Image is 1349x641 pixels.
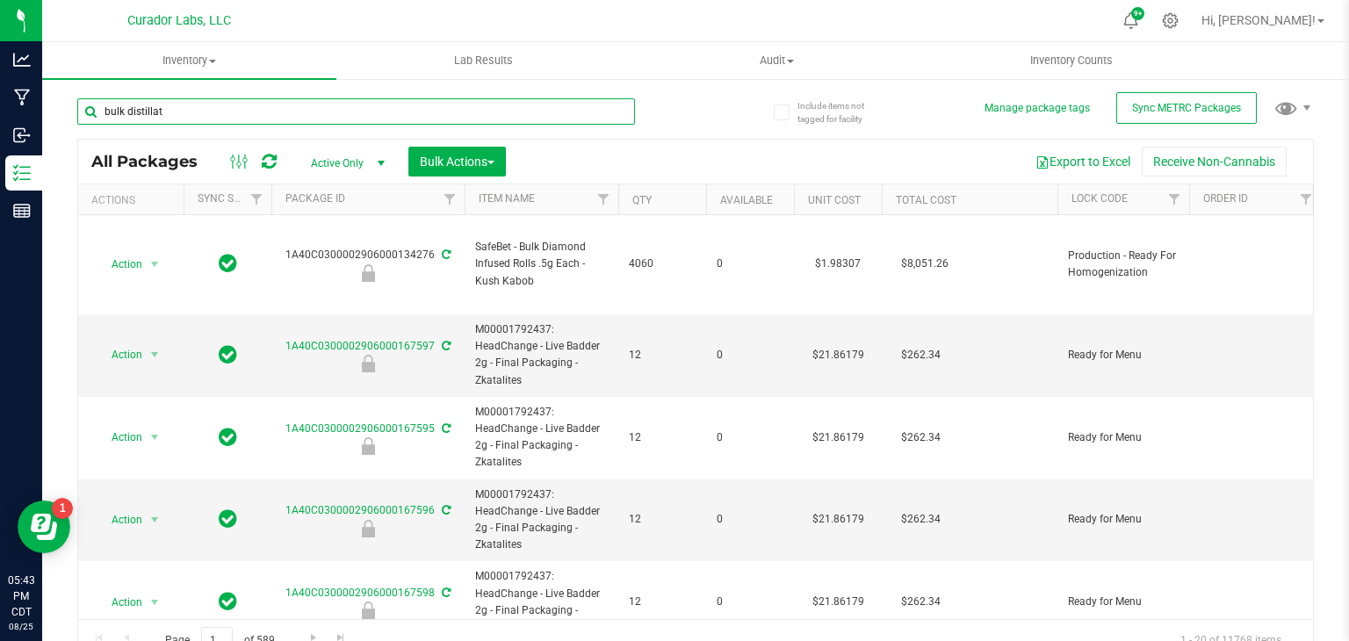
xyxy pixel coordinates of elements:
[1006,53,1136,68] span: Inventory Counts
[717,347,783,364] span: 0
[18,501,70,553] iframe: Resource center
[13,126,31,144] inline-svg: Inbound
[629,347,696,364] span: 12
[144,590,166,615] span: select
[269,264,467,282] div: Production - Ready For Homogenization
[629,256,696,272] span: 4060
[631,53,924,68] span: Audit
[1203,192,1248,205] a: Order Id
[219,342,237,367] span: In Sync
[408,147,506,176] button: Bulk Actions
[1116,92,1257,124] button: Sync METRC Packages
[144,252,166,277] span: select
[269,601,467,619] div: Ready for Menu
[127,13,231,28] span: Curador Labs, LLC
[794,314,882,397] td: $21.86179
[285,587,435,599] a: 1A40C0300002906000167598
[892,342,949,368] span: $262.34
[91,152,215,171] span: All Packages
[91,194,177,206] div: Actions
[892,589,949,615] span: $262.34
[1201,13,1316,27] span: Hi, [PERSON_NAME]!
[242,184,271,214] a: Filter
[13,89,31,106] inline-svg: Manufacturing
[420,155,494,169] span: Bulk Actions
[439,340,451,352] span: Sync from Compliance System
[96,508,143,532] span: Action
[285,192,345,205] a: Package ID
[52,498,73,519] iframe: Resource center unread badge
[430,53,537,68] span: Lab Results
[13,164,31,182] inline-svg: Inventory
[8,573,34,620] p: 05:43 PM CDT
[1068,248,1179,281] span: Production - Ready For Homogenization
[439,422,451,435] span: Sync from Compliance System
[808,194,861,206] a: Unit Cost
[475,321,608,389] span: M00001792437: HeadChange - Live Badder 2g - Final Packaging - Zkatalites
[631,42,925,79] a: Audit
[1068,347,1179,364] span: Ready for Menu
[42,53,336,68] span: Inventory
[96,342,143,367] span: Action
[269,520,467,537] div: Ready for Menu
[896,194,956,206] a: Total Cost
[439,587,451,599] span: Sync from Compliance System
[475,486,608,554] span: M00001792437: HeadChange - Live Badder 2g - Final Packaging - Zkatalites
[198,192,265,205] a: Sync Status
[629,511,696,528] span: 12
[924,42,1218,79] a: Inventory Counts
[1068,511,1179,528] span: Ready for Menu
[1068,429,1179,446] span: Ready for Menu
[717,429,783,446] span: 0
[629,594,696,610] span: 12
[475,239,608,290] span: SafeBet - Bulk Diamond Infused Rolls .5g Each - Kush Kabob
[269,355,467,372] div: Ready for Menu
[439,248,451,261] span: Sync from Compliance System
[144,342,166,367] span: select
[269,247,467,281] div: 1A40C0300002906000134276
[629,429,696,446] span: 12
[1160,184,1189,214] a: Filter
[219,589,237,614] span: In Sync
[985,101,1090,116] button: Manage package tags
[42,42,336,79] a: Inventory
[589,184,618,214] a: Filter
[13,202,31,220] inline-svg: Reports
[794,397,882,479] td: $21.86179
[144,508,166,532] span: select
[794,215,882,314] td: $1.98307
[219,425,237,450] span: In Sync
[475,568,608,636] span: M00001792437: HeadChange - Live Badder 2g - Final Packaging - Zkatalites
[285,340,435,352] a: 1A40C0300002906000167597
[285,422,435,435] a: 1A40C0300002906000167595
[219,507,237,531] span: In Sync
[285,504,435,516] a: 1A40C0300002906000167596
[717,511,783,528] span: 0
[96,590,143,615] span: Action
[144,425,166,450] span: select
[632,194,652,206] a: Qty
[717,256,783,272] span: 0
[1068,594,1179,610] span: Ready for Menu
[77,98,635,125] input: Search Package ID, Item Name, SKU, Lot or Part Number...
[439,504,451,516] span: Sync from Compliance System
[720,194,773,206] a: Available
[8,620,34,633] p: 08/25
[1071,192,1128,205] a: Lock Code
[269,437,467,455] div: Ready for Menu
[475,404,608,472] span: M00001792437: HeadChange - Live Badder 2g - Final Packaging - Zkatalites
[717,594,783,610] span: 0
[96,425,143,450] span: Action
[336,42,631,79] a: Lab Results
[1134,11,1142,18] span: 9+
[219,251,237,276] span: In Sync
[1292,184,1321,214] a: Filter
[797,99,885,126] span: Include items not tagged for facility
[892,425,949,450] span: $262.34
[13,51,31,68] inline-svg: Analytics
[1159,12,1181,29] div: Manage settings
[436,184,465,214] a: Filter
[892,507,949,532] span: $262.34
[96,252,143,277] span: Action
